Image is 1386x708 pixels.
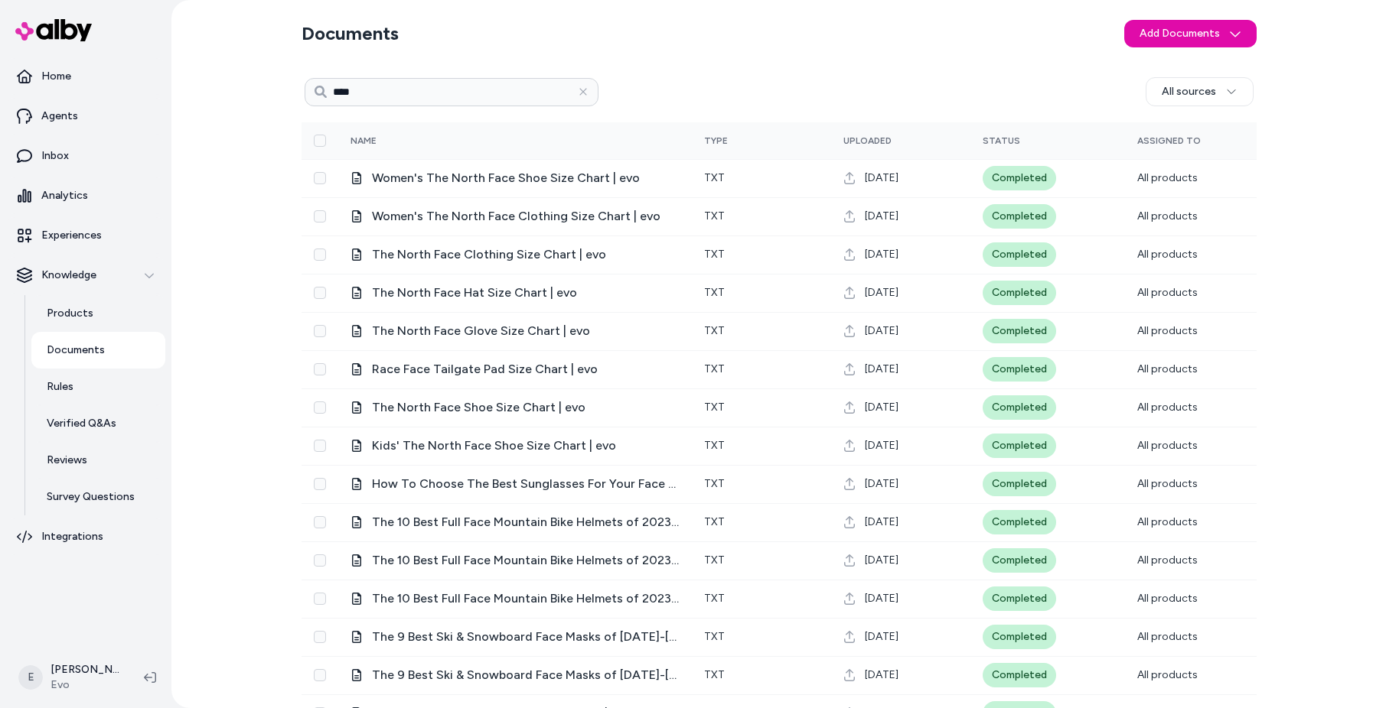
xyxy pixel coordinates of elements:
span: [DATE] [865,591,898,606]
button: Knowledge [6,257,165,294]
span: Type [704,135,728,146]
div: Completed [983,166,1056,190]
button: Select row [314,401,326,414]
img: alby Logo [15,19,92,41]
button: Select row [314,440,326,452]
div: Completed [983,548,1056,573]
span: txt [704,209,725,222]
span: txt [704,554,725,567]
span: All products [1137,362,1198,375]
span: txt [704,324,725,337]
div: The North Face Clothing Size Chart | evo.txt [351,245,680,264]
p: Analytics [41,188,88,203]
button: Select row [314,593,326,605]
p: Documents [47,343,105,358]
span: All products [1137,248,1198,261]
div: Kids' The North Face Shoe Size Chart | evo.txt [351,437,680,455]
span: txt [704,286,725,299]
div: Race Face Tailgate Pad Size Chart | evo.txt [351,360,680,378]
p: Verified Q&As [47,416,116,431]
span: Race Face Tailgate Pad Size Chart | evo [372,360,680,378]
p: Reviews [47,453,87,468]
button: Select row [314,669,326,681]
p: Experiences [41,228,102,243]
a: Verified Q&As [31,405,165,442]
a: Agents [6,98,165,135]
a: Inbox [6,138,165,174]
span: txt [704,362,725,375]
span: [DATE] [865,362,898,377]
div: The North Face Hat Size Chart | evo.txt [351,284,680,302]
div: The 10 Best Full Face Mountain Bike Helmets of 2023 | evo | Page 3 of 3.txt [351,513,680,531]
span: All products [1137,401,1198,414]
div: Name [351,135,465,147]
span: The 9 Best Ski & Snowboard Face Masks of [DATE]-[DATE] | evo | Page 2 of 2 [372,628,680,646]
span: The 10 Best Full Face Mountain Bike Helmets of 2023 | evo | Page 2 of 3 [372,551,680,570]
div: Completed [983,357,1056,382]
span: The North Face Glove Size Chart | evo [372,322,680,340]
p: Knowledge [41,268,96,283]
span: All products [1137,477,1198,490]
div: The North Face Glove Size Chart | evo.txt [351,322,680,340]
button: Select row [314,516,326,528]
span: The North Face Shoe Size Chart | evo [372,398,680,417]
a: Experiences [6,217,165,254]
span: [DATE] [865,667,898,683]
span: All products [1137,171,1198,184]
p: Rules [47,379,73,395]
a: Home [6,58,165,95]
span: txt [704,439,725,452]
a: Integrations [6,518,165,555]
span: txt [704,515,725,528]
div: Completed [983,281,1056,305]
span: [DATE] [865,629,898,645]
span: The 9 Best Ski & Snowboard Face Masks of [DATE]-[DATE] | evo | Page 1 of 2 [372,666,680,684]
span: All products [1137,439,1198,452]
span: [DATE] [865,247,898,262]
span: [DATE] [865,171,898,186]
span: All products [1137,554,1198,567]
div: The 10 Best Full Face Mountain Bike Helmets of 2023 | evo | Page 1 of 3.txt [351,589,680,608]
span: txt [704,401,725,414]
div: How To Choose The Best Sunglasses For Your Face Shape | evo.txt [351,475,680,493]
div: Completed [983,242,1056,267]
div: Completed [983,586,1056,611]
a: Analytics [6,177,165,214]
span: All products [1137,209,1198,222]
span: [DATE] [865,438,898,453]
a: Survey Questions [31,479,165,515]
h2: Documents [302,21,399,46]
div: The 10 Best Full Face Mountain Bike Helmets of 2023 | evo | Page 2 of 3.txt [351,551,680,570]
p: Survey Questions [47,489,135,505]
span: Women's The North Face Shoe Size Chart | evo [372,169,680,187]
p: [PERSON_NAME] [51,662,119,677]
button: All sources [1146,77,1254,106]
div: Completed [983,472,1056,496]
span: The 10 Best Full Face Mountain Bike Helmets of 2023 | evo | Page 1 of 3 [372,589,680,608]
span: txt [704,248,725,261]
span: [DATE] [865,400,898,415]
button: Select row [314,554,326,567]
span: Assigned To [1137,135,1201,146]
span: All products [1137,630,1198,643]
span: How To Choose The Best Sunglasses For Your Face Shape | evo [372,475,680,493]
span: txt [704,630,725,643]
button: Select all [314,135,326,147]
span: [DATE] [865,323,898,339]
span: All products [1137,668,1198,681]
a: Documents [31,332,165,369]
span: E [18,665,43,690]
span: [DATE] [865,515,898,530]
span: Women's The North Face Clothing Size Chart | evo [372,207,680,226]
span: [DATE] [865,209,898,224]
p: Home [41,69,71,84]
span: The North Face Clothing Size Chart | evo [372,245,680,264]
span: [DATE] [865,285,898,300]
span: txt [704,668,725,681]
span: All products [1137,592,1198,605]
div: The 9 Best Ski & Snowboard Face Masks of 2022-2023 | evo | Page 2 of 2.txt [351,628,680,646]
p: Agents [41,109,78,124]
span: The North Face Hat Size Chart | evo [372,284,680,302]
button: Select row [314,248,326,261]
a: Reviews [31,442,165,479]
